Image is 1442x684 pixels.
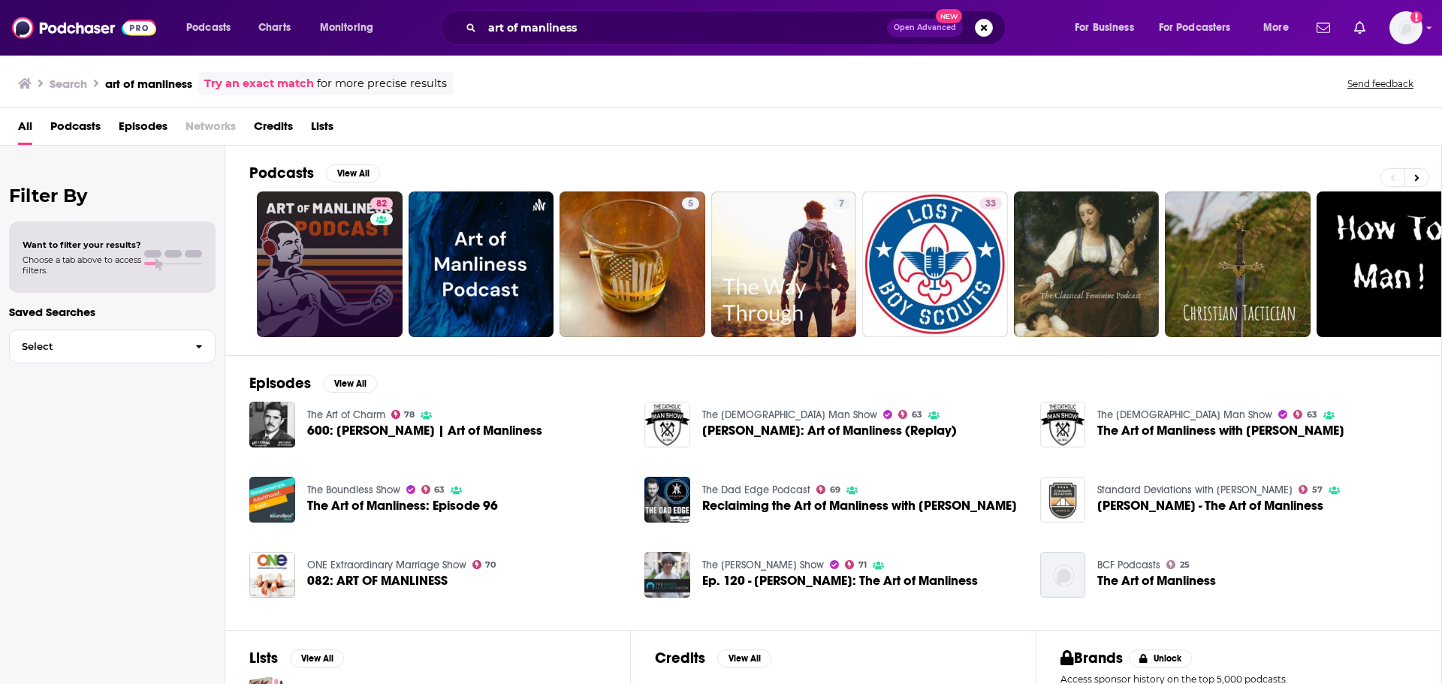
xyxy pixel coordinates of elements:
img: 600: Brett McKay | Art of Manliness [249,402,295,447]
a: The James Altucher Show [702,559,824,571]
span: Networks [186,114,236,145]
button: Open AdvancedNew [887,19,963,37]
img: User Profile [1389,11,1422,44]
h2: Brands [1060,649,1123,667]
span: Podcasts [186,17,231,38]
span: For Business [1075,17,1134,38]
button: open menu [1064,16,1153,40]
a: Brett McKay: Art of Manliness (Replay) [702,424,957,437]
button: open menu [1253,16,1308,40]
a: The Art of Manliness: Episode 96 [307,499,498,512]
span: For Podcasters [1159,17,1231,38]
a: Ep. 120 - Brett McKay: The Art of Manliness [644,552,690,598]
svg: Add a profile image [1410,11,1422,23]
span: Reclaiming the Art of Manliness with [PERSON_NAME] [702,499,1017,512]
a: 63 [1293,410,1317,419]
span: Credits [254,114,293,145]
h3: art of manliness [105,77,192,91]
button: Send feedback [1343,77,1418,90]
a: 33 [862,191,1008,337]
span: More [1263,17,1289,38]
img: The Art of Manliness [1040,552,1086,598]
a: Lists [311,114,333,145]
span: [PERSON_NAME]: Art of Manliness (Replay) [702,424,957,437]
a: The Boundless Show [307,484,400,496]
span: 69 [830,487,840,493]
a: Episodes [119,114,167,145]
div: Search podcasts, credits, & more... [455,11,1020,45]
a: Show notifications dropdown [1311,15,1336,41]
a: PodcastsView All [249,164,380,182]
span: New [936,9,963,23]
a: Ep. 120 - Brett McKay: The Art of Manliness [702,574,978,587]
span: 71 [858,562,867,568]
a: The Art of Manliness with Brett McKay [1097,424,1344,437]
img: The Art of Manliness: Episode 96 [249,477,295,523]
a: CreditsView All [655,649,771,667]
a: 57 [1299,485,1323,494]
button: View All [323,375,377,393]
span: Want to filter your results? [23,240,141,250]
a: 5 [560,191,705,337]
span: 25 [1180,562,1190,568]
button: Show profile menu [1389,11,1422,44]
span: 63 [434,487,445,493]
a: The Art of Manliness [1097,574,1216,587]
span: 63 [1307,411,1317,418]
a: All [18,114,32,145]
span: 57 [1312,487,1323,493]
button: open menu [309,16,393,40]
img: Podchaser - Follow, Share and Rate Podcasts [12,14,156,42]
span: 600: [PERSON_NAME] | Art of Manliness [307,424,542,437]
h3: Search [50,77,87,91]
a: BCF Podcasts [1097,559,1160,571]
a: Standard Deviations with Dr. Daniel Crosby [1097,484,1293,496]
img: Brett McKay - The Art of Manliness [1040,477,1086,523]
a: Try an exact match [204,75,314,92]
a: Reclaiming the Art of Manliness with Brett McKay [702,499,1017,512]
img: Reclaiming the Art of Manliness with Brett McKay [644,477,690,523]
a: 5 [682,197,699,209]
span: [PERSON_NAME] - The Art of Manliness [1097,499,1323,512]
span: Logged in as SimonElement [1389,11,1422,44]
button: Select [9,330,216,363]
h2: Episodes [249,374,311,393]
button: open menu [1149,16,1253,40]
span: 7 [839,197,844,212]
span: 33 [985,197,996,212]
a: 082: ART OF MANLINESS [307,574,448,587]
span: Podcasts [50,114,101,145]
img: The Art of Manliness with Brett McKay [1040,402,1086,447]
span: for more precise results [317,75,447,92]
span: Select [10,342,183,351]
button: View All [290,649,344,667]
a: The Dad Edge Podcast [702,484,810,496]
a: 63 [898,410,922,419]
a: 71 [845,560,867,569]
button: View All [326,164,380,182]
p: Saved Searches [9,305,216,319]
a: Show notifications dropdown [1348,15,1371,41]
a: ONE Extraordinary Marriage Show [307,559,466,571]
h2: Filter By [9,185,216,206]
h2: Podcasts [249,164,314,182]
button: open menu [176,16,250,40]
span: Open Advanced [894,24,956,32]
span: Charts [258,17,291,38]
img: Brett McKay: Art of Manliness (Replay) [644,402,690,447]
a: The Catholic Man Show [1097,408,1272,421]
a: 082: ART OF MANLINESS [249,552,295,598]
span: 70 [485,562,496,568]
a: 82 [257,191,403,337]
a: 7 [833,197,850,209]
a: 600: Brett McKay | Art of Manliness [307,424,542,437]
